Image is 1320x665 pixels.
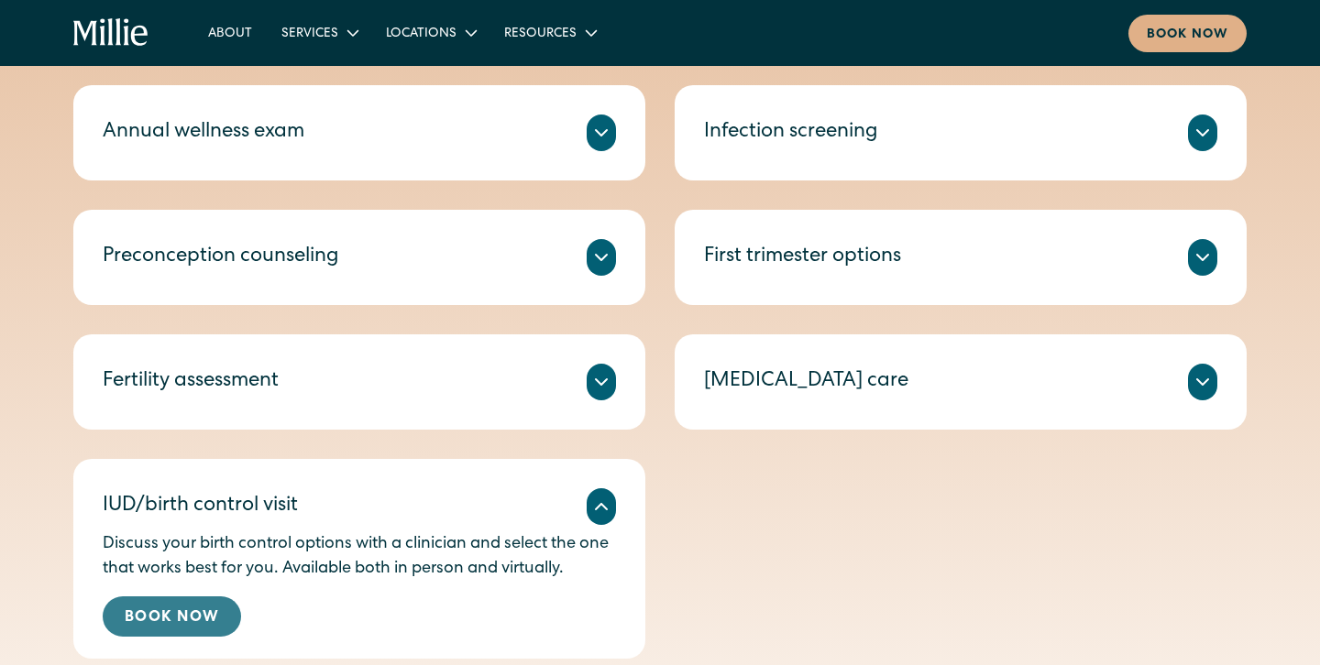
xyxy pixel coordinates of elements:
div: Resources [504,25,577,44]
div: Locations [371,17,489,48]
div: Fertility assessment [103,367,279,398]
div: Services [281,25,338,44]
a: About [193,17,267,48]
div: Infection screening [704,118,878,148]
div: IUD/birth control visit [103,492,298,522]
div: Services [267,17,371,48]
div: First trimester options [704,243,901,273]
div: Annual wellness exam [103,118,304,148]
div: [MEDICAL_DATA] care [704,367,908,398]
div: Resources [489,17,610,48]
div: Locations [386,25,456,44]
a: Book now [1128,15,1247,52]
div: Preconception counseling [103,243,339,273]
a: home [73,18,149,48]
a: Book Now [103,596,241,637]
p: Discuss your birth control options with a clinician and select the one that works best for you. A... [103,532,616,582]
div: Book now [1147,26,1228,45]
